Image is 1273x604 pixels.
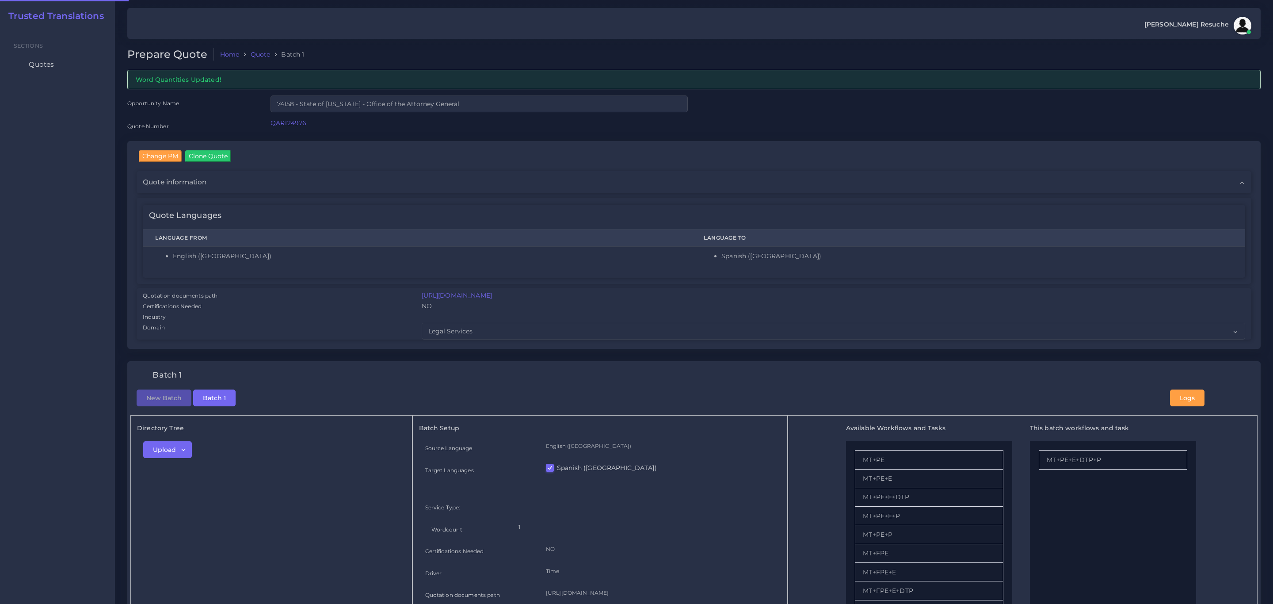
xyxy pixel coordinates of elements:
[137,394,191,401] a: New Batch
[855,525,1003,544] li: MT+PE+P
[546,566,775,576] p: Time
[1170,390,1204,406] button: Logs
[29,60,54,69] span: Quotes
[7,55,108,74] a: Quotes
[855,581,1003,600] li: MT+FPE+E+DTP
[846,424,1012,432] h5: Available Workflows and Tasks
[270,50,304,59] li: Batch 1
[855,450,1003,469] li: MT+PE
[271,119,306,127] a: QAR124976
[425,466,474,474] label: Target Languages
[546,588,775,597] p: [URL][DOMAIN_NAME]
[139,150,182,162] input: Change PM
[1180,394,1195,402] span: Logs
[127,99,179,107] label: Opportunity Name
[193,390,236,406] button: Batch 1
[185,150,231,162] input: Clone Quote
[193,394,236,401] a: Batch 1
[721,252,1233,261] li: Spanish ([GEOGRAPHIC_DATA])
[127,122,169,130] label: Quote Number
[855,470,1003,488] li: MT+PE+E
[251,50,271,59] a: Quote
[143,292,217,300] label: Quotation documents path
[143,313,166,321] label: Industry
[149,211,221,221] h4: Quote Languages
[173,252,679,261] li: English ([GEOGRAPHIC_DATA])
[1039,450,1187,469] li: MT+PE+E+DTP+P
[127,48,214,61] h2: Prepare Quote
[14,42,43,49] span: Sections
[425,591,500,599] label: Quotation documents path
[546,441,775,451] p: English ([GEOGRAPHIC_DATA])
[1030,424,1196,432] h5: This batch workflows and task
[546,544,775,554] p: NO
[143,302,202,310] label: Certifications Needed
[425,547,484,555] label: Certifications Needed
[127,70,1261,89] div: Word Quantities Updated!
[137,390,191,406] button: New Batch
[143,324,165,332] label: Domain
[855,563,1003,581] li: MT+FPE+E
[855,544,1003,563] li: MT+FPE
[2,11,104,21] a: Trusted Translations
[431,526,462,533] label: Wordcount
[143,441,192,458] button: Upload
[220,50,240,59] a: Home
[415,302,1252,312] div: NO
[518,522,769,531] p: 1
[425,444,473,452] label: Source Language
[419,424,781,432] h5: Batch Setup
[137,424,406,432] h5: Directory Tree
[557,463,657,472] label: Spanish ([GEOGRAPHIC_DATA])
[143,229,691,247] th: Language From
[422,291,492,299] a: [URL][DOMAIN_NAME]
[143,177,206,187] span: Quote information
[1234,17,1251,34] img: avatar
[691,229,1245,247] th: Language To
[152,371,182,380] h4: Batch 1
[1144,21,1229,27] span: [PERSON_NAME] Resuche
[855,488,1003,507] li: MT+PE+E+DTP
[1140,17,1254,34] a: [PERSON_NAME] Resucheavatar
[855,507,1003,525] li: MT+PE+E+P
[425,504,461,511] label: Service Type:
[425,570,442,577] label: Driver
[137,171,1251,193] div: Quote information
